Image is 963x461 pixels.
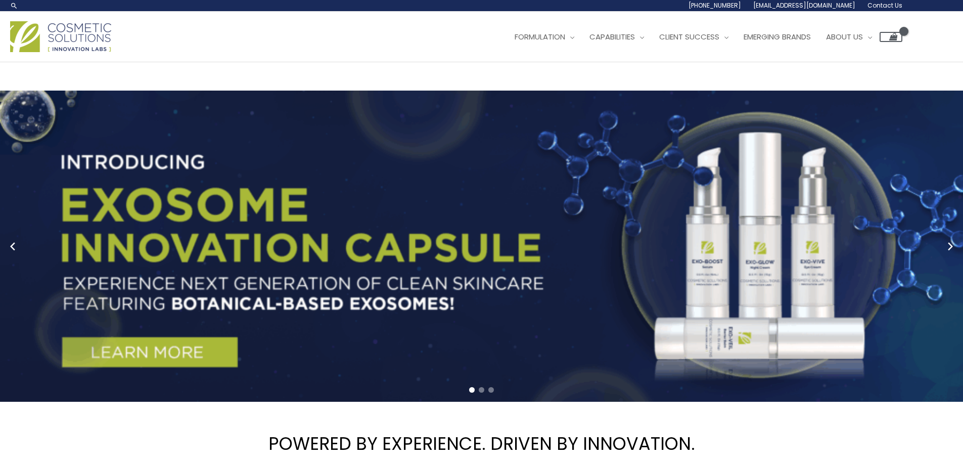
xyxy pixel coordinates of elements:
button: Next slide [943,239,958,254]
button: Previous slide [5,239,20,254]
span: Emerging Brands [744,31,811,42]
a: Client Success [652,22,736,52]
a: Formulation [507,22,582,52]
span: Contact Us [867,1,902,10]
span: About Us [826,31,863,42]
a: Capabilities [582,22,652,52]
span: Client Success [659,31,719,42]
a: About Us [818,22,880,52]
span: Capabilities [589,31,635,42]
span: Go to slide 2 [479,387,484,393]
span: Go to slide 1 [469,387,475,393]
a: Search icon link [10,2,18,10]
a: Emerging Brands [736,22,818,52]
span: [PHONE_NUMBER] [689,1,741,10]
span: Formulation [515,31,565,42]
span: Go to slide 3 [488,387,494,393]
a: View Shopping Cart, empty [880,32,902,42]
span: [EMAIL_ADDRESS][DOMAIN_NAME] [753,1,855,10]
nav: Site Navigation [499,22,902,52]
img: Cosmetic Solutions Logo [10,21,111,52]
